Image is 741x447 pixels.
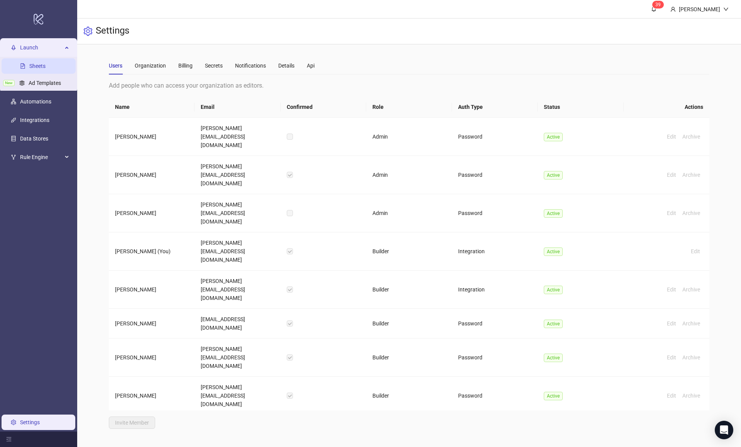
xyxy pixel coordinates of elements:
td: [PERSON_NAME][EMAIL_ADDRESS][DOMAIN_NAME] [195,118,280,156]
button: Archive [679,353,703,362]
span: 9 [658,2,661,7]
th: Email [195,97,280,118]
td: [PERSON_NAME][EMAIL_ADDRESS][DOMAIN_NAME] [195,271,280,309]
div: Api [307,61,315,70]
span: down [723,7,729,12]
td: Integration [452,232,538,271]
td: Builder [366,271,452,309]
span: user [670,7,676,12]
td: [PERSON_NAME] [109,156,195,194]
a: Ad Templates [29,80,61,86]
span: Active [544,286,563,294]
span: Active [544,133,563,141]
td: [PERSON_NAME][EMAIL_ADDRESS][DOMAIN_NAME] [195,377,280,415]
span: 3 [655,2,658,7]
div: Users [109,61,122,70]
td: Admin [366,194,452,232]
button: Edit [664,353,679,362]
th: Name [109,97,195,118]
td: [PERSON_NAME][EMAIL_ADDRESS][DOMAIN_NAME] [195,156,280,194]
span: Active [544,392,563,400]
a: Settings [20,419,40,425]
td: Integration [452,271,538,309]
h3: Settings [96,25,129,38]
button: Archive [679,391,703,400]
td: Password [452,339,538,377]
td: [PERSON_NAME] [109,309,195,339]
td: [PERSON_NAME] [109,271,195,309]
td: Password [452,118,538,156]
span: bell [651,6,656,12]
td: [PERSON_NAME] [109,194,195,232]
td: Builder [366,309,452,339]
div: Notifications [235,61,266,70]
button: Edit [664,285,679,294]
th: Confirmed [281,97,366,118]
td: Password [452,309,538,339]
div: Add people who can access your organization as editors. [109,81,709,90]
a: Data Stores [20,135,48,142]
button: Edit [688,247,703,256]
span: rocket [11,45,16,50]
button: Edit [664,170,679,179]
span: Rule Engine [20,149,63,165]
td: Password [452,194,538,232]
th: Status [538,97,623,118]
td: Admin [366,156,452,194]
div: Secrets [205,61,223,70]
div: Open Intercom Messenger [715,421,733,439]
td: [PERSON_NAME] [109,339,195,377]
span: Active [544,171,563,179]
button: Archive [679,170,703,179]
a: Integrations [20,117,49,123]
sup: 39 [652,1,664,8]
button: Edit [664,319,679,328]
a: Sheets [29,63,46,69]
td: [EMAIL_ADDRESS][DOMAIN_NAME] [195,309,280,339]
button: Archive [679,285,703,294]
td: Password [452,377,538,415]
button: Edit [664,132,679,141]
td: [PERSON_NAME] [109,118,195,156]
div: Organization [135,61,166,70]
span: Active [544,247,563,256]
div: Billing [178,61,193,70]
td: [PERSON_NAME][EMAIL_ADDRESS][DOMAIN_NAME] [195,194,280,232]
td: [PERSON_NAME] [109,377,195,415]
td: Builder [366,232,452,271]
td: Builder [366,339,452,377]
td: Builder [366,377,452,415]
td: [PERSON_NAME] (You) [109,232,195,271]
div: Details [278,61,294,70]
td: [PERSON_NAME][EMAIL_ADDRESS][DOMAIN_NAME] [195,232,280,271]
span: Launch [20,40,63,55]
span: menu-fold [6,437,12,442]
span: fork [11,154,16,160]
th: Auth Type [452,97,538,118]
button: Archive [679,132,703,141]
button: Edit [664,208,679,218]
span: Active [544,354,563,362]
span: Active [544,209,563,218]
button: Edit [664,391,679,400]
td: [PERSON_NAME][EMAIL_ADDRESS][DOMAIN_NAME] [195,339,280,377]
th: Actions [624,97,709,118]
span: setting [83,27,93,36]
th: Role [366,97,452,118]
button: Invite Member [109,417,155,429]
td: Admin [366,118,452,156]
button: Archive [679,208,703,218]
a: Automations [20,98,51,105]
div: [PERSON_NAME] [676,5,723,14]
span: Active [544,320,563,328]
button: Archive [679,319,703,328]
td: Password [452,156,538,194]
